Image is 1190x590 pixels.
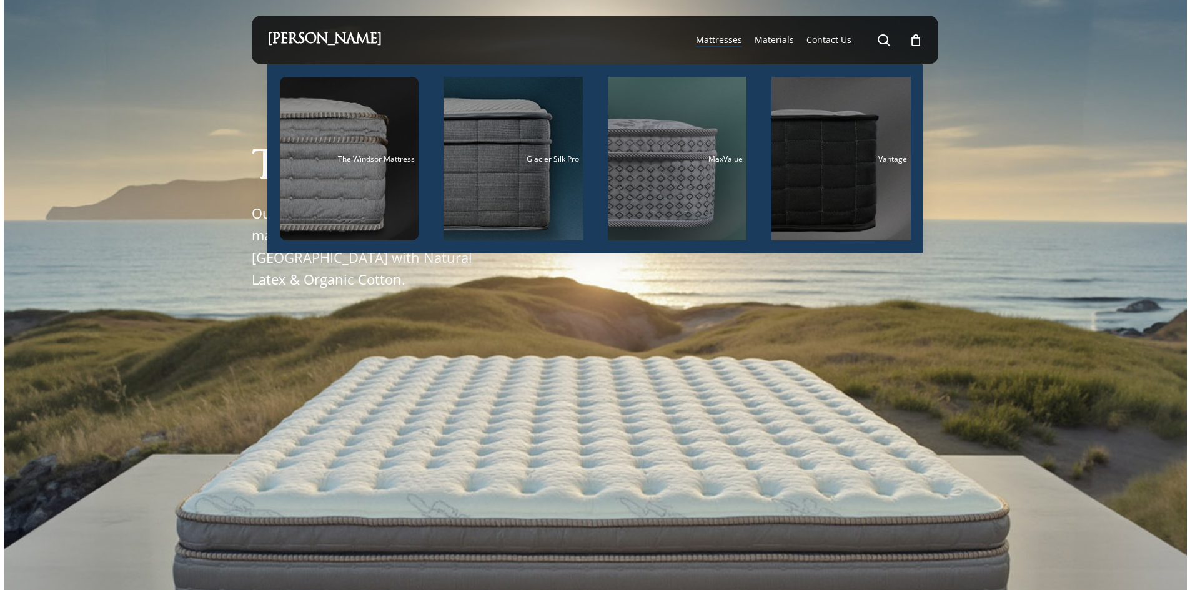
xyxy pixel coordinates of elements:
[755,34,794,46] a: Materials
[690,16,923,64] nav: Main Menu
[696,34,742,46] a: Mattresses
[771,77,911,240] a: Vantage
[267,33,382,47] a: [PERSON_NAME]
[252,149,538,187] h1: The Windsor
[527,154,579,164] span: Glacier Silk Pro
[252,202,486,290] p: Our premiere luxury handcrafted mattress. Made in the [GEOGRAPHIC_DATA] with Natural Latex & Orga...
[806,34,851,46] a: Contact Us
[280,77,419,240] a: The Windsor Mattress
[878,154,907,164] span: Vantage
[338,154,415,164] span: The Windsor Mattress
[708,154,743,164] span: MaxValue
[252,149,278,187] span: T
[909,33,923,47] a: Cart
[444,77,583,240] a: Glacier Silk Pro
[608,77,747,240] a: MaxValue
